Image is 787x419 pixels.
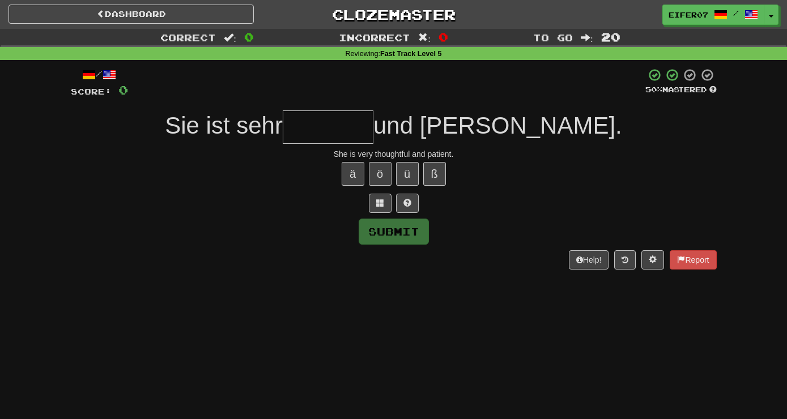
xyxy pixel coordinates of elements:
span: : [581,33,593,42]
span: : [418,33,431,42]
span: 0 [244,30,254,44]
div: She is very thoughtful and patient. [71,148,717,160]
button: ü [396,162,419,186]
button: Submit [359,219,429,245]
span: 0 [118,83,128,97]
span: 20 [601,30,620,44]
a: Dashboard [8,5,254,24]
span: : [224,33,236,42]
button: Switch sentence to multiple choice alt+p [369,194,392,213]
span: 50 % [645,85,662,94]
span: Score: [71,87,112,96]
div: / [71,68,128,82]
button: Single letter hint - you only get 1 per sentence and score half the points! alt+h [396,194,419,213]
a: Eifer07 / [662,5,764,25]
span: und [PERSON_NAME]. [373,112,622,139]
span: 0 [439,30,448,44]
span: Incorrect [339,32,410,43]
span: Correct [160,32,216,43]
strong: Fast Track Level 5 [380,50,442,58]
span: Eifer07 [669,10,708,20]
div: Mastered [645,85,717,95]
span: / [733,9,739,17]
a: Clozemaster [271,5,516,24]
button: Round history (alt+y) [614,250,636,270]
span: Sie ist sehr [165,112,283,139]
button: ß [423,162,446,186]
button: ö [369,162,392,186]
button: ä [342,162,364,186]
button: Report [670,250,716,270]
button: Help! [569,250,609,270]
span: To go [533,32,573,43]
